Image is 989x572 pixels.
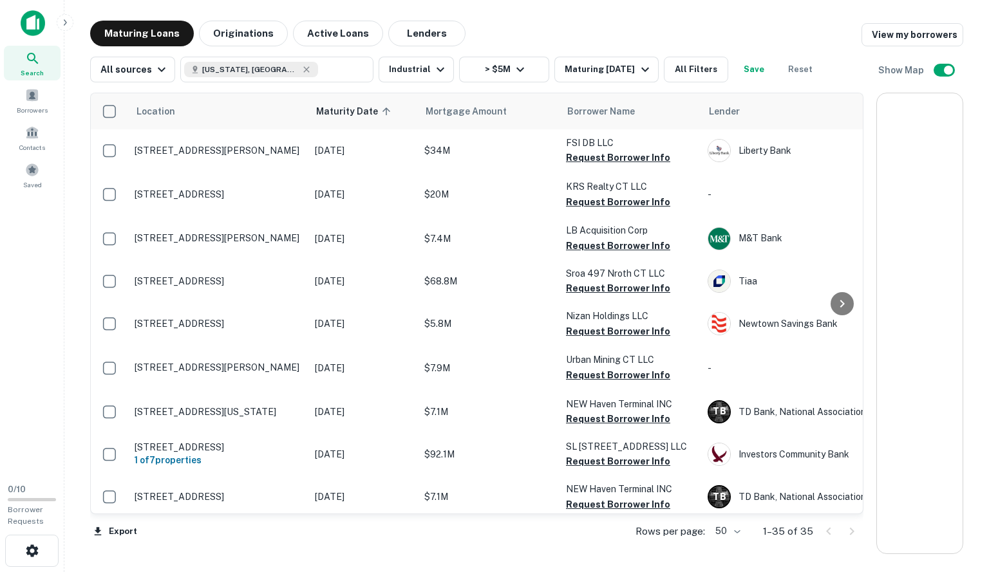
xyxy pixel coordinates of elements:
span: Location [136,104,175,119]
div: M&T Bank [708,227,901,250]
p: [DATE] [315,405,411,419]
img: picture [708,443,730,465]
p: - [708,361,901,375]
img: capitalize-icon.png [21,10,45,36]
p: [DATE] [315,187,411,201]
div: Investors Community Bank [708,443,901,466]
span: Lender [709,104,740,119]
th: Maturity Date [308,93,418,129]
button: Request Borrower Info [566,454,670,469]
h6: 1 of 7 properties [135,453,302,467]
span: Borrower Requests [8,505,44,526]
button: > $5M [459,57,549,82]
p: [DATE] [315,143,411,158]
iframe: Chat Widget [925,469,989,531]
p: [DATE] [315,447,411,461]
img: picture [708,140,730,161]
p: $7.4M [424,232,553,246]
p: T B [713,405,726,418]
button: Request Borrower Info [566,411,670,427]
span: Borrowers [17,105,48,115]
p: $20M [424,187,553,201]
div: Search [4,46,61,80]
th: Lender [701,93,907,129]
span: [US_STATE], [GEOGRAPHIC_DATA] [202,64,299,75]
button: Request Borrower Info [566,238,670,254]
button: Request Borrower Info [566,497,670,512]
span: Contacts [19,142,45,152]
div: TD Bank, National Association [708,485,901,508]
p: [DATE] [315,274,411,288]
div: Liberty Bank [708,139,901,162]
p: $5.8M [424,317,553,331]
p: [DATE] [315,317,411,331]
a: Contacts [4,120,61,155]
th: Borrower Name [560,93,701,129]
th: Location [128,93,308,129]
p: [DATE] [315,490,411,504]
p: $34M [424,143,553,158]
button: Maturing Loans [90,21,194,46]
button: Maturing [DATE] [554,57,658,82]
p: [STREET_ADDRESS][US_STATE] [135,406,302,418]
button: Request Borrower Info [566,194,670,210]
div: Maturing [DATE] [565,62,652,77]
span: Search [21,68,44,78]
p: NEW Haven Terminal INC [566,397,695,411]
p: [STREET_ADDRESS][PERSON_NAME] [135,145,302,156]
button: Save your search to get updates of matches that match your search criteria. [733,57,775,82]
p: [STREET_ADDRESS] [135,189,302,200]
span: 0 / 10 [8,484,26,494]
img: picture [708,270,730,292]
button: Request Borrower Info [566,150,670,165]
p: - [708,187,901,201]
p: KRS Realty CT LLC [566,180,695,194]
p: 1–35 of 35 [763,524,813,539]
div: Borrowers [4,83,61,118]
p: [DATE] [315,232,411,246]
button: Lenders [388,21,466,46]
th: Mortgage Amount [418,93,560,129]
div: 50 [710,522,742,540]
p: $68.8M [424,274,553,288]
p: [STREET_ADDRESS] [135,318,302,329]
p: LB Acquisition Corp [566,223,695,237]
p: [STREET_ADDRESS] [135,441,302,453]
p: [STREET_ADDRESS] [135,275,302,287]
span: Saved [23,180,42,190]
button: All Filters [664,57,728,82]
div: Tiaa [708,270,901,293]
span: Borrower Name [567,104,635,119]
p: $7.9M [424,361,553,375]
p: SL [STREET_ADDRESS] LLC [566,439,695,454]
div: Newtown Savings Bank [708,312,901,335]
button: Request Borrower Info [566,324,670,339]
div: TD Bank, National Association [708,400,901,423]
button: Export [90,522,140,541]
button: All sources [90,57,175,82]
h6: Show Map [878,63,926,77]
button: Originations [199,21,288,46]
p: [STREET_ADDRESS][PERSON_NAME] [135,362,302,373]
button: Request Borrower Info [566,281,670,296]
p: [DATE] [315,361,411,375]
p: [STREET_ADDRESS] [135,491,302,503]
p: $7.1M [424,405,553,419]
a: View my borrowers [862,23,963,46]
p: FSI DB LLC [566,136,695,150]
img: picture [708,228,730,250]
p: $92.1M [424,447,553,461]
span: Maturity Date [316,104,395,119]
p: Sroa 497 Nroth CT LLC [566,266,695,281]
img: picture [708,313,730,335]
p: Rows per page: [636,524,705,539]
a: Saved [4,158,61,192]
p: NEW Haven Terminal INC [566,482,695,496]
p: T B [713,490,726,504]
p: Urban Mining CT LLC [566,353,695,367]
button: Request Borrower Info [566,367,670,383]
button: Reset [780,57,821,82]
